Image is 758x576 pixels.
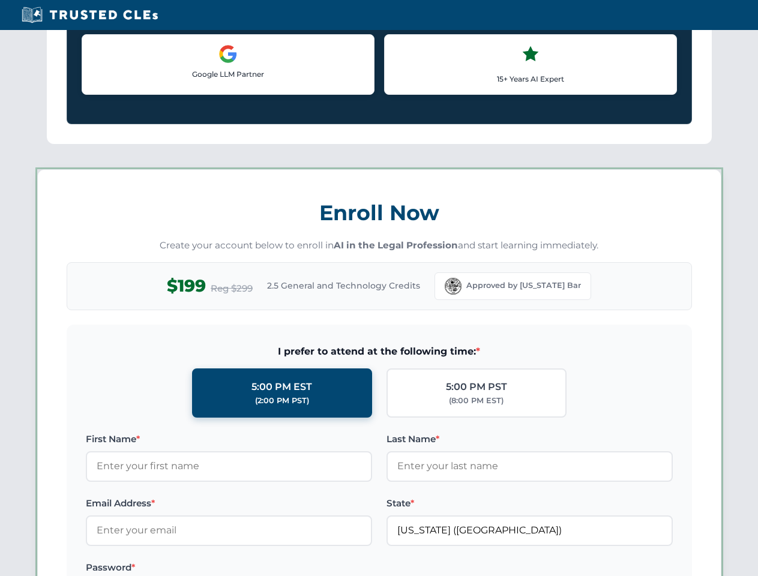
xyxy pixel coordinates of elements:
input: Enter your email [86,515,372,545]
span: $199 [167,272,206,299]
label: First Name [86,432,372,446]
p: Create your account below to enroll in and start learning immediately. [67,239,692,253]
p: 15+ Years AI Expert [394,73,667,85]
strong: AI in the Legal Profession [334,239,458,251]
label: State [387,496,673,511]
span: 2.5 General and Technology Credits [267,279,420,292]
span: I prefer to attend at the following time: [86,344,673,359]
div: (8:00 PM EST) [449,395,504,407]
div: 5:00 PM EST [251,379,312,395]
label: Email Address [86,496,372,511]
h3: Enroll Now [67,194,692,232]
label: Last Name [387,432,673,446]
div: 5:00 PM PST [446,379,507,395]
div: (2:00 PM PST) [255,395,309,407]
img: Google [218,44,238,64]
input: Enter your last name [387,451,673,481]
label: Password [86,560,372,575]
p: Google LLM Partner [92,68,364,80]
img: Florida Bar [445,278,462,295]
span: Reg $299 [211,281,253,296]
input: Florida (FL) [387,515,673,545]
span: Approved by [US_STATE] Bar [466,280,581,292]
img: Trusted CLEs [18,6,161,24]
input: Enter your first name [86,451,372,481]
